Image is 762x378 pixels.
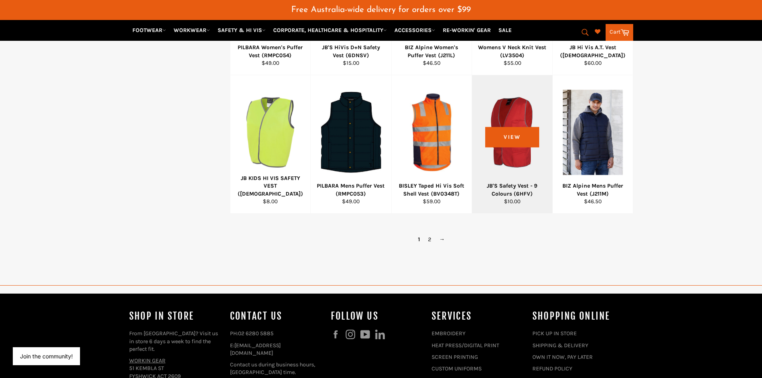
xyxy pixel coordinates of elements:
a: CORPORATE, HEALTHCARE & HOSPITALITY [270,23,390,37]
a: EMBROIDERY [432,330,466,337]
a: SHIPPING & DELIVERY [532,342,588,349]
div: BIZ Alpine Women's Puffer Vest (J211L) [396,44,467,59]
div: BIZ Alpine Mens Puffer Vest (J211M) [558,182,628,198]
a: ACCESSORIES [391,23,438,37]
a: OWN IT NOW, PAY LATER [532,354,593,360]
h4: Contact Us [230,310,323,323]
a: PILBARA Mens Puffer Vest (RMPC053)PILBARA Mens Puffer Vest (RMPC053)$49.00 [310,75,391,214]
span: Free Australia-wide delivery for orders over $99 [291,6,471,14]
div: JB Hi Vis A.T. Vest ([DEMOGRAPHIC_DATA]) [558,44,628,59]
button: Join the community! [20,353,73,360]
div: JB KIDS HI VIS SAFETY VEST ([DEMOGRAPHIC_DATA]) [235,174,306,198]
a: 2 [424,234,435,245]
a: SCREEN PRINTING [432,354,478,360]
div: JB'S HiVis D+N Safety Vest (6DNSV) [316,44,386,59]
h4: services [432,310,524,323]
h4: Shop In Store [129,310,222,323]
p: PH: [230,330,323,337]
h4: SHOPPING ONLINE [532,310,625,323]
a: JB'S Safety Vest - 9 Colours (6HFV)JB'S Safety Vest - 9 Colours (6HFV)$10.00View [472,75,552,214]
a: WORKWEAR [170,23,213,37]
a: WORKIN GEAR [129,357,166,364]
a: SAFETY & HI VIS [214,23,269,37]
a: RE-WORKIN' GEAR [440,23,494,37]
div: BISLEY Taped Hi Vis Soft Shell Vest (BV0348T) [396,182,467,198]
p: E: [230,342,323,357]
p: From [GEOGRAPHIC_DATA]? Visit us in store 6 days a week to find the perfect fit. [129,330,222,353]
a: → [435,234,449,245]
a: [EMAIL_ADDRESS][DOMAIN_NAME] [230,342,281,356]
a: PICK UP IN STORE [532,330,577,337]
p: Contact us during business hours, [GEOGRAPHIC_DATA] time. [230,361,323,376]
span: 1 [414,234,424,245]
a: 02 6280 5885 [238,330,274,337]
a: Cart [606,24,633,41]
a: BISLEY Taped Hi Vis Soft Shell Vest (BV0348T)BISLEY Taped Hi Vis Soft Shell Vest (BV0348T)$59.00 [391,75,472,214]
a: SALE [495,23,515,37]
div: Womens V Neck Knit Vest (LV3504) [477,44,548,59]
a: CUSTOM UNIFORMS [432,365,482,372]
div: JB'S Safety Vest - 9 Colours (6HFV) [477,182,548,198]
a: REFUND POLICY [532,365,572,372]
h4: Follow us [331,310,424,323]
a: BIZ Alpine Mens Puffer Vest (J211M)BIZ Alpine Mens Puffer Vest (J211M)$46.50 [552,75,633,214]
div: PILBARA Mens Puffer Vest (RMPC053) [316,182,386,198]
a: FOOTWEAR [129,23,169,37]
a: JB KIDS HI VIS SAFETY VEST (6HVSU)JB KIDS HI VIS SAFETY VEST ([DEMOGRAPHIC_DATA])$8.00 [230,75,311,214]
div: PILBARA Women's Puffer Vest (RMPC054) [235,44,306,59]
a: HEAT PRESS/DIGITAL PRINT [432,342,499,349]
